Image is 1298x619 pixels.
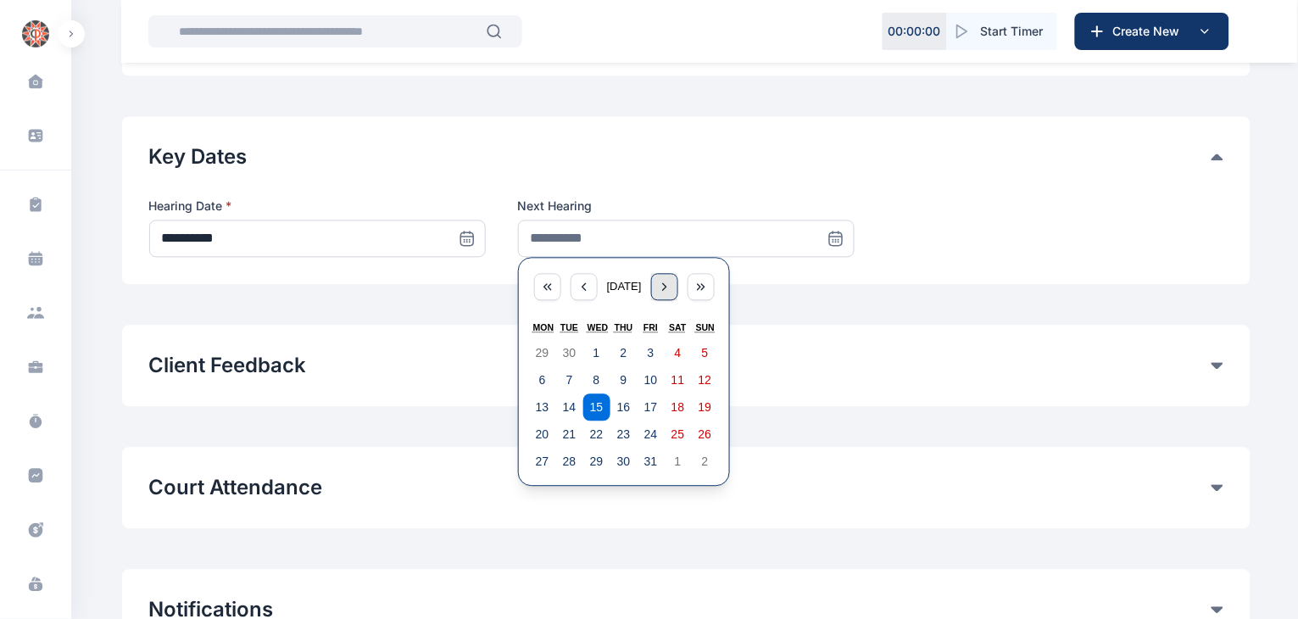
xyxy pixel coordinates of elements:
abbr: October 8, 2025 [593,374,600,388]
abbr: October 24, 2025 [644,428,658,442]
button: Key Dates [149,144,1212,171]
button: November 2, 2025 [692,449,719,476]
abbr: October 20, 2025 [536,428,549,442]
button: October 13, 2025 [529,394,556,421]
button: October 7, 2025 [556,367,583,394]
abbr: October 22, 2025 [590,428,604,442]
abbr: November 1, 2025 [675,455,682,469]
button: October 31, 2025 [638,449,665,476]
span: Create New [1106,23,1195,40]
abbr: October 12, 2025 [699,374,712,388]
abbr: October 2, 2025 [621,347,627,360]
abbr: October 16, 2025 [617,401,631,415]
button: October 22, 2025 [583,421,610,449]
button: October 14, 2025 [556,394,583,421]
abbr: October 26, 2025 [699,428,712,442]
abbr: Thursday [615,323,633,333]
button: October 12, 2025 [692,367,719,394]
abbr: Sunday [696,323,715,333]
button: October 5, 2025 [692,340,719,367]
abbr: October 6, 2025 [539,374,546,388]
abbr: October 21, 2025 [563,428,577,442]
button: October 6, 2025 [529,367,556,394]
button: October 29, 2025 [583,449,610,476]
abbr: October 14, 2025 [563,401,577,415]
button: September 30, 2025 [556,340,583,367]
button: October 26, 2025 [692,421,719,449]
button: October 18, 2025 [665,394,692,421]
abbr: October 28, 2025 [563,455,577,469]
button: October 25, 2025 [665,421,692,449]
abbr: Saturday [669,323,686,333]
abbr: October 17, 2025 [644,401,658,415]
button: October 21, 2025 [556,421,583,449]
button: October 27, 2025 [529,449,556,476]
div: Key Dates [149,144,1223,171]
button: October 24, 2025 [638,421,665,449]
span: Start Timer [981,23,1044,40]
abbr: September 30, 2025 [563,347,577,360]
abbr: October 9, 2025 [621,374,627,388]
div: Court Attendance [149,475,1223,502]
button: Client Feedback [149,353,1212,380]
button: October 15, 2025 [583,394,610,421]
abbr: October 11, 2025 [671,374,685,388]
abbr: October 19, 2025 [699,401,712,415]
abbr: October 7, 2025 [566,374,573,388]
button: October 19, 2025 [692,394,719,421]
label: Hearing Date [149,198,486,215]
button: October 1, 2025 [583,340,610,367]
button: October 17, 2025 [638,394,665,421]
abbr: Monday [533,323,554,333]
button: Court Attendance [149,475,1212,502]
button: October 20, 2025 [529,421,556,449]
abbr: Wednesday [588,323,609,333]
button: October 4, 2025 [665,340,692,367]
abbr: October 13, 2025 [536,401,549,415]
button: October 23, 2025 [610,421,638,449]
abbr: November 2, 2025 [702,455,709,469]
abbr: October 10, 2025 [644,374,658,388]
abbr: Friday [643,323,658,333]
abbr: October 30, 2025 [617,455,631,469]
button: October 28, 2025 [556,449,583,476]
button: November 1, 2025 [665,449,692,476]
abbr: October 4, 2025 [675,347,682,360]
label: Next Hearing [518,198,855,215]
abbr: October 5, 2025 [702,347,709,360]
p: 00 : 00 : 00 [889,23,941,40]
button: October 10, 2025 [638,367,665,394]
button: October 11, 2025 [665,367,692,394]
div: Client Feedback [149,353,1223,380]
abbr: October 18, 2025 [671,401,685,415]
button: October 8, 2025 [583,367,610,394]
button: Create New [1075,13,1229,50]
button: Start Timer [947,13,1057,50]
button: October 16, 2025 [610,394,638,421]
abbr: October 15, 2025 [590,401,604,415]
button: October 2, 2025 [610,340,638,367]
abbr: Tuesday [560,323,578,333]
button: September 29, 2025 [529,340,556,367]
abbr: October 23, 2025 [617,428,631,442]
abbr: October 31, 2025 [644,455,658,469]
abbr: October 1, 2025 [593,347,600,360]
span: [DATE] [607,281,642,293]
abbr: October 3, 2025 [648,347,655,360]
abbr: October 27, 2025 [536,455,549,469]
button: [DATE] [607,274,641,301]
abbr: September 29, 2025 [536,347,549,360]
abbr: October 29, 2025 [590,455,604,469]
button: October 9, 2025 [610,367,638,394]
button: October 3, 2025 [638,340,665,367]
abbr: October 25, 2025 [671,428,685,442]
button: October 30, 2025 [610,449,638,476]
